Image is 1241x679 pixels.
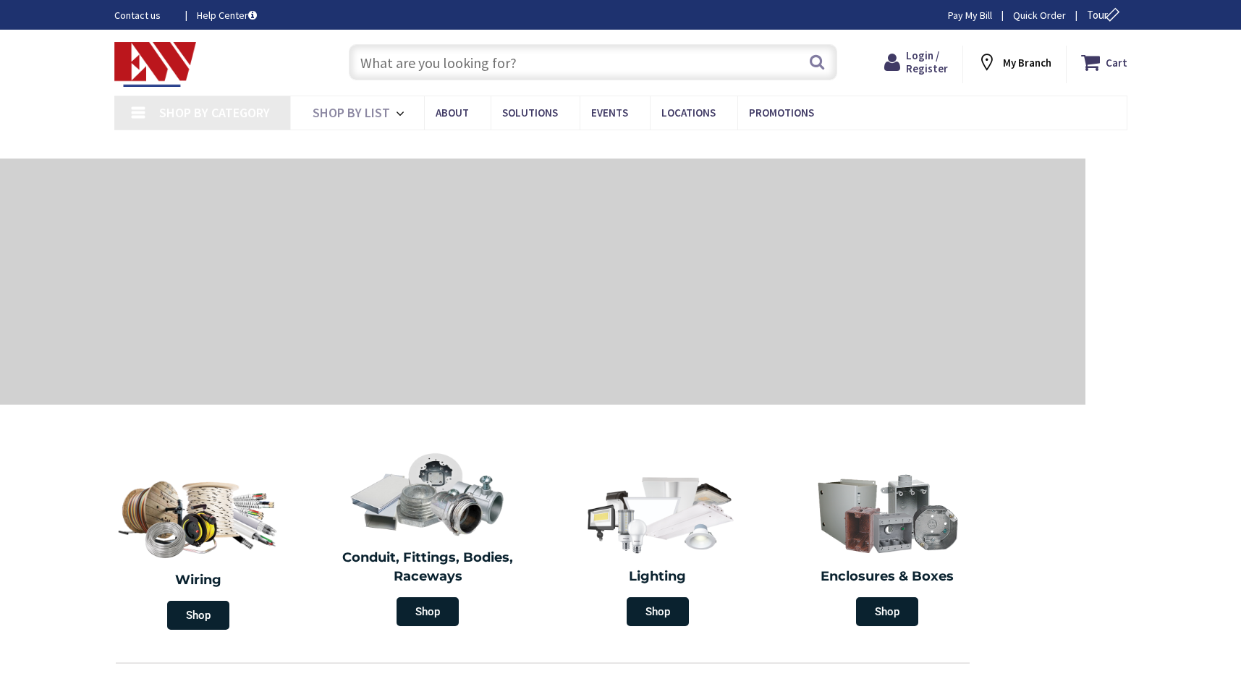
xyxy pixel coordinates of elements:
[627,597,689,626] span: Shop
[317,444,540,633] a: Conduit, Fittings, Bodies, Raceways Shop
[197,8,257,22] a: Help Center
[906,48,948,75] span: Login / Register
[349,44,837,80] input: What are you looking for?
[1013,8,1066,22] a: Quick Order
[661,106,716,119] span: Locations
[1003,56,1051,69] strong: My Branch
[948,8,992,22] a: Pay My Bill
[856,597,918,626] span: Shop
[554,568,762,586] h2: Lighting
[1081,49,1127,75] a: Cart
[1087,8,1124,22] span: Tour
[159,104,270,121] span: Shop By Category
[591,106,628,119] span: Events
[502,106,558,119] span: Solutions
[324,549,533,586] h2: Conduit, Fittings, Bodies, Raceways
[83,463,313,637] a: Wiring Shop
[167,601,229,630] span: Shop
[884,49,948,75] a: Login / Register
[90,571,306,590] h2: Wiring
[436,106,469,119] span: About
[114,8,174,22] a: Contact us
[1106,49,1127,75] strong: Cart
[546,463,769,633] a: Lighting Shop
[397,597,459,626] span: Shop
[749,106,814,119] span: Promotions
[313,104,390,121] span: Shop By List
[977,49,1051,75] div: My Branch
[114,42,197,87] img: Electrical Wholesalers, Inc.
[784,568,992,586] h2: Enclosures & Boxes
[776,463,999,633] a: Enclosures & Boxes Shop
